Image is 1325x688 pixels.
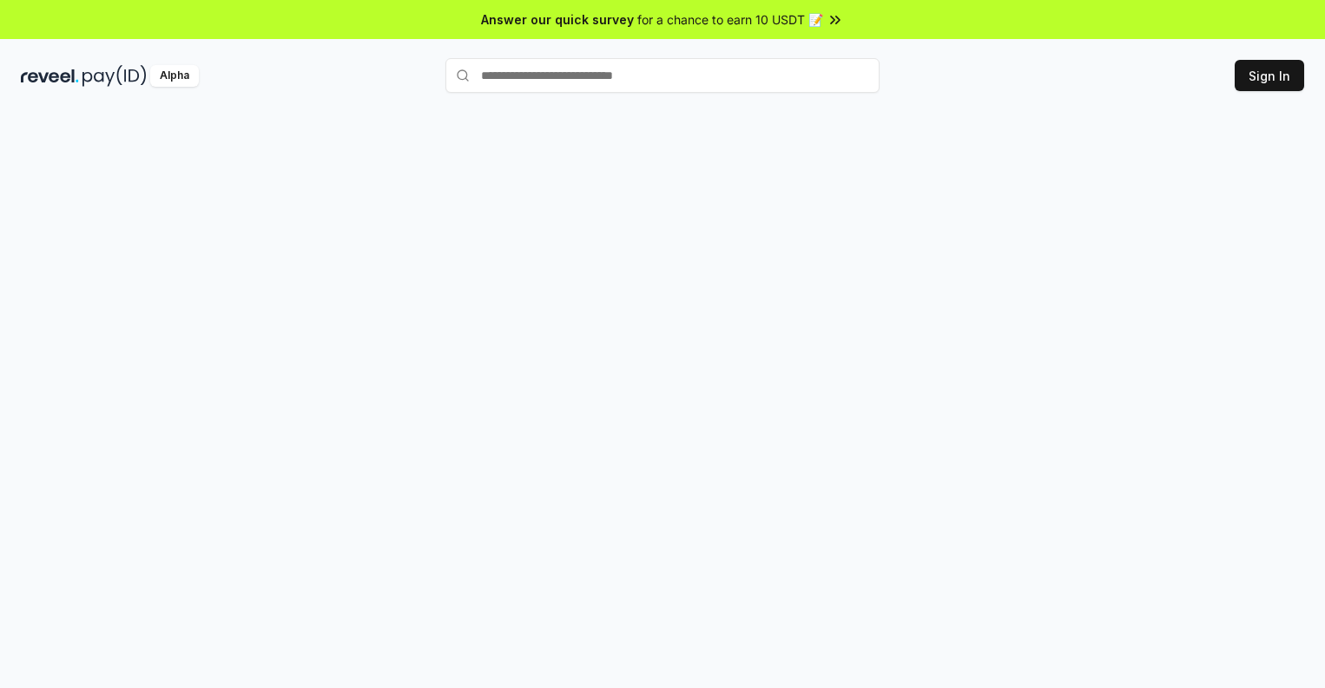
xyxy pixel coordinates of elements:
[637,10,823,29] span: for a chance to earn 10 USDT 📝
[82,65,147,87] img: pay_id
[150,65,199,87] div: Alpha
[21,65,79,87] img: reveel_dark
[1235,60,1304,91] button: Sign In
[481,10,634,29] span: Answer our quick survey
